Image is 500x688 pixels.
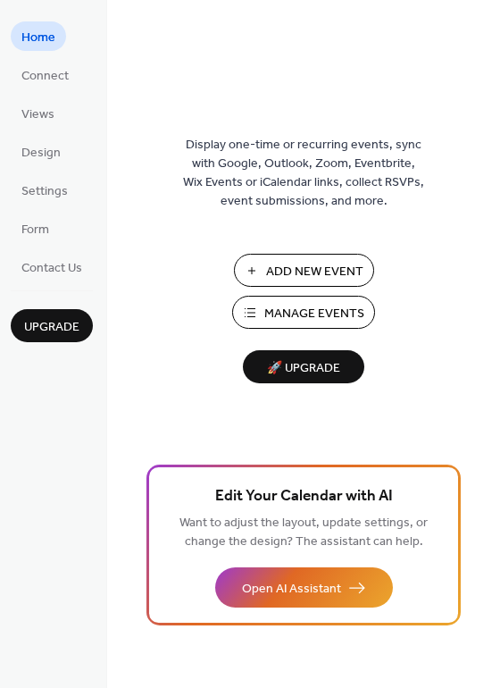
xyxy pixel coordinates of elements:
[215,567,393,608] button: Open AI Assistant
[11,252,93,281] a: Contact Us
[264,305,364,323] span: Manage Events
[11,21,66,51] a: Home
[215,484,393,509] span: Edit Your Calendar with AI
[21,182,68,201] span: Settings
[21,221,49,239] span: Form
[21,67,69,86] span: Connect
[242,580,341,599] span: Open AI Assistant
[24,318,79,337] span: Upgrade
[11,60,79,89] a: Connect
[243,350,364,383] button: 🚀 Upgrade
[254,357,354,381] span: 🚀 Upgrade
[21,144,61,163] span: Design
[179,511,428,554] span: Want to adjust the layout, update settings, or change the design? The assistant can help.
[11,175,79,205] a: Settings
[21,29,55,47] span: Home
[11,214,60,243] a: Form
[11,137,71,166] a: Design
[21,259,82,278] span: Contact Us
[232,296,375,329] button: Manage Events
[21,105,54,124] span: Views
[11,98,65,128] a: Views
[11,309,93,342] button: Upgrade
[234,254,374,287] button: Add New Event
[183,136,424,211] span: Display one-time or recurring events, sync with Google, Outlook, Zoom, Eventbrite, Wix Events or ...
[266,263,363,281] span: Add New Event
